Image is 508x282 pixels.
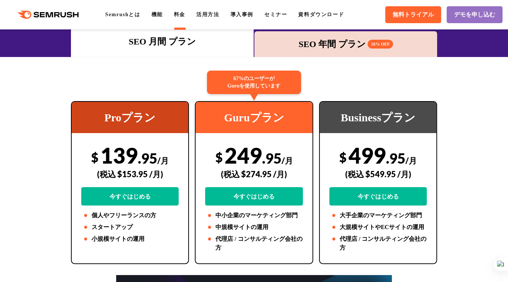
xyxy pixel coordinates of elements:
span: .95 [262,150,282,167]
div: Proプラン [72,102,189,133]
div: 499 [329,142,427,206]
span: /月 [157,156,169,165]
a: 資料ダウンロード [298,12,344,17]
div: Businessプラン [320,102,437,133]
div: 67%のユーザーが Guruを使用しています [207,71,301,94]
div: (税込 $153.95 /月) [81,161,179,187]
li: 代理店 / コンサルティング会社の方 [205,235,303,252]
a: 導入事例 [230,12,253,17]
li: 代理店 / コンサルティング会社の方 [329,235,427,252]
div: 139 [81,142,179,206]
a: Semrushとは [105,12,140,17]
span: $ [215,150,223,165]
a: 今すぐはじめる [329,187,427,206]
span: /月 [282,156,293,165]
a: 今すぐはじめる [205,187,303,206]
div: Guruプラン [196,102,312,133]
a: 無料トライアル [385,6,441,23]
a: 活用方法 [196,12,219,17]
div: SEO 年間 プラン [258,38,433,51]
span: /月 [405,156,417,165]
li: 中規模サイトの運用 [205,223,303,232]
span: デモを申し込む [454,11,495,19]
span: $ [91,150,99,165]
li: 個人やフリーランスの方 [81,211,179,220]
div: SEO 月間 プラン [75,35,250,48]
div: (税込 $274.95 /月) [205,161,303,187]
div: (税込 $549.95 /月) [329,161,427,187]
span: .95 [386,150,405,167]
a: セミナー [264,12,287,17]
a: 料金 [174,12,185,17]
li: スタートアップ [81,223,179,232]
li: 大規模サイトやECサイトの運用 [329,223,427,232]
span: 16% OFF [368,40,393,49]
div: 249 [205,142,303,206]
li: 大手企業のマーケティング部門 [329,211,427,220]
span: $ [339,150,347,165]
a: 機能 [151,12,163,17]
li: 小規模サイトの運用 [81,235,179,243]
span: .95 [138,150,157,167]
a: デモを申し込む [447,6,502,23]
span: 無料トライアル [393,11,434,19]
li: 中小企業のマーケティング部門 [205,211,303,220]
a: 今すぐはじめる [81,187,179,206]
